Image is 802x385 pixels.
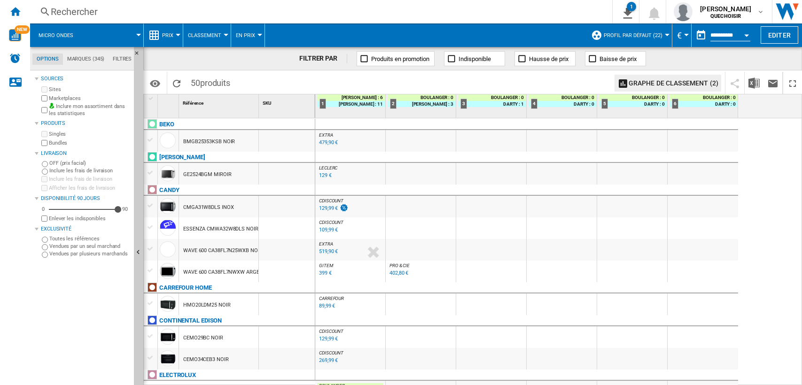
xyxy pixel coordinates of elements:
[318,225,338,235] div: Mise à jour : mercredi 15 octobre 2025 02:27
[745,72,763,94] button: Télécharger au format Excel
[599,101,667,107] div: DARTY : 0
[763,72,782,94] button: Envoyer ce rapport par email
[41,195,130,202] div: Disponibilité 90 Jours
[604,23,667,47] button: Profil par défaut (22)
[317,132,383,154] div: EXTRA 479,90 €
[41,216,47,222] input: Afficher les frais de livraison
[389,263,410,268] span: PRO & CIE
[670,94,738,118] div: 6 BOULANGER : 0 DARTY : 0
[263,100,272,106] span: SKU
[41,104,47,116] input: Inclure mon assortiment dans les statistiques
[677,23,686,47] button: €
[42,244,48,250] input: Vendues par un seul marchand
[186,72,235,92] span: 50
[601,99,608,109] div: 5
[319,303,335,309] div: 89,99 €
[134,47,145,64] button: Masquer
[41,150,130,157] div: Livraison
[319,350,343,355] span: CDISCOUNT
[514,51,576,66] button: Hausse de prix
[388,269,408,278] div: Mise à jour : mercredi 15 octobre 2025 08:35
[41,120,130,127] div: Produits
[319,263,333,268] span: GITEM
[181,94,258,109] div: Référence Sort None
[318,247,338,256] div: Mise à jour : mardi 14 octobre 2025 21:37
[317,296,383,317] div: CARREFOUR 89,99 €
[318,334,338,344] div: Mise à jour : mercredi 15 octobre 2025 04:06
[738,25,755,42] button: Open calendar
[357,51,435,66] button: Produits en promotion
[183,164,231,185] div: GE2524BGM MIROIR
[159,315,222,326] div: Cliquez pour filtrer sur cette marque
[700,4,751,14] span: [PERSON_NAME]
[692,26,710,45] button: md-calendar
[188,32,221,38] span: Classement
[339,204,349,212] img: promotionV3.png
[319,220,343,225] span: CDISCOUNT
[148,23,178,47] div: Prix
[39,206,47,213] div: 0
[388,94,456,101] div: BOULANGER : 0
[725,72,744,94] button: Partager ce bookmark avec d'autres
[236,23,260,47] button: En Prix
[41,225,130,233] div: Exclusivité
[317,329,383,350] div: CDISCOUNT 129,99 €
[183,131,235,153] div: BMGB25353KSB NOIR
[51,5,588,18] div: Rechercher
[317,94,385,118] div: 1 [PERSON_NAME] : 6 [PERSON_NAME] : 11
[670,101,738,107] div: DARTY : 0
[317,350,383,372] div: CDISCOUNT 269,99 €
[63,54,109,65] md-tab-item: Marques (345)
[388,263,454,285] div: PRO & CIE 402,80 €
[9,53,21,64] img: alerts-logo.svg
[32,54,63,65] md-tab-item: Options
[318,301,335,311] div: Mise à jour : mercredi 15 octobre 2025 07:07
[319,99,326,109] div: 1
[159,152,205,163] div: Cliquez pour filtrer sur cette marque
[529,101,597,107] div: DARTY : 0
[183,197,234,218] div: CMGA31W8DLS INOX
[109,54,136,65] md-tab-item: Filtres
[49,176,130,183] label: Inclure les frais de livraison
[319,296,344,301] span: CARREFOUR
[319,329,343,334] span: CDISCOUNT
[319,270,332,276] div: 399 €
[317,101,385,107] div: [PERSON_NAME] : 11
[41,176,47,182] input: Inclure les frais de livraison
[389,270,408,276] div: 402,80 €
[49,185,130,192] label: Afficher les frais de livraison
[390,99,397,109] div: 2
[319,139,338,146] div: 479,90 €
[49,235,130,242] label: Toutes les références
[444,51,505,66] button: Indisponible
[748,77,760,89] img: excel-24x24.png
[761,26,798,44] button: Editer
[677,31,682,40] span: €
[317,165,383,187] div: LECLERC 129 €
[318,356,338,365] div: Mise à jour : mercredi 15 octobre 2025 03:07
[41,95,47,101] input: Marketplaces
[319,227,338,233] div: 109,99 €
[188,23,226,47] div: Classement
[317,241,383,263] div: EXTRA 519,90 €
[42,169,48,175] input: Inclure les frais de livraison
[318,138,338,147] div: Mise à jour : mercredi 15 octobre 2025 11:06
[159,185,179,196] div: Cliquez pour filtrer sur cette marque
[183,100,203,106] span: Référence
[183,240,262,262] div: WAVE 600 CA38FL7N25WXB NOIR
[317,94,385,101] div: [PERSON_NAME] : 6
[710,13,741,19] b: QUECHOISIR
[627,2,636,11] div: 1
[529,94,597,118] div: 4 BOULANGER : 0 DARTY : 0
[599,94,667,118] div: 5 BOULANGER : 0 DARTY : 0
[236,32,255,38] span: En Prix
[49,250,130,257] label: Vendues par plusieurs marchands
[318,171,332,180] div: Mise à jour : mercredi 15 octobre 2025 04:17
[388,94,456,118] div: 2 BOULANGER : 0 [PERSON_NAME] : 3
[120,206,130,213] div: 90
[670,94,738,101] div: BOULANGER : 0
[388,101,456,107] div: [PERSON_NAME] : 3
[319,248,338,254] div: 519,90 €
